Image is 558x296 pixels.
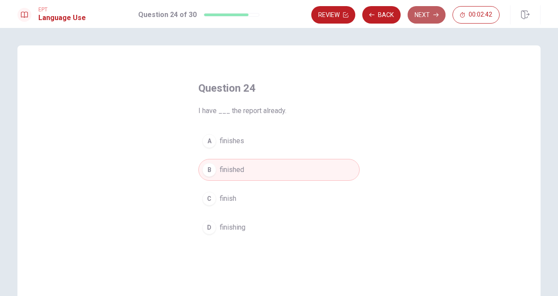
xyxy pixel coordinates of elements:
[220,165,244,175] span: finished
[220,222,245,233] span: finishing
[202,163,216,177] div: B
[38,7,86,13] span: EPT
[198,159,360,181] button: Bfinished
[38,13,86,23] h1: Language Use
[202,192,216,206] div: C
[198,130,360,152] button: Afinishes
[198,217,360,238] button: Dfinishing
[220,193,236,204] span: finish
[198,81,360,95] h4: Question 24
[453,6,500,24] button: 00:02:42
[198,188,360,210] button: Cfinish
[408,6,446,24] button: Next
[138,10,197,20] h1: Question 24 of 30
[220,136,244,146] span: finishes
[311,6,355,24] button: Review
[202,220,216,234] div: D
[362,6,401,24] button: Back
[198,106,360,116] span: I have ___ the report already.
[202,134,216,148] div: A
[469,11,492,18] span: 00:02:42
